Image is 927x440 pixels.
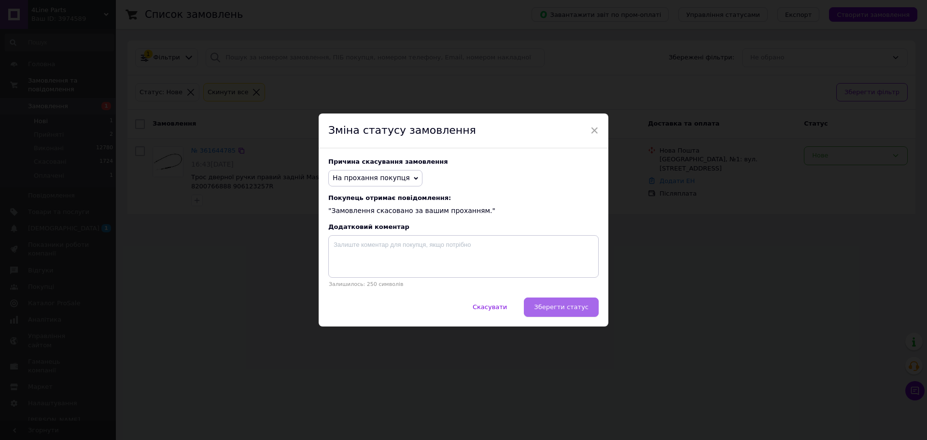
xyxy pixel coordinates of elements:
span: Скасувати [473,303,507,311]
button: Скасувати [463,298,517,317]
span: Покупець отримає повідомлення: [328,194,599,201]
span: На прохання покупця [333,174,410,182]
div: Додатковий коментар [328,223,599,230]
span: Зберегти статус [534,303,589,311]
div: "Замовлення скасовано за вашим проханням." [328,194,599,216]
p: Залишилось: 250 символів [328,281,599,287]
div: Зміна статусу замовлення [319,114,608,148]
button: Зберегти статус [524,298,599,317]
span: × [590,122,599,139]
div: Причина скасування замовлення [328,158,599,165]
